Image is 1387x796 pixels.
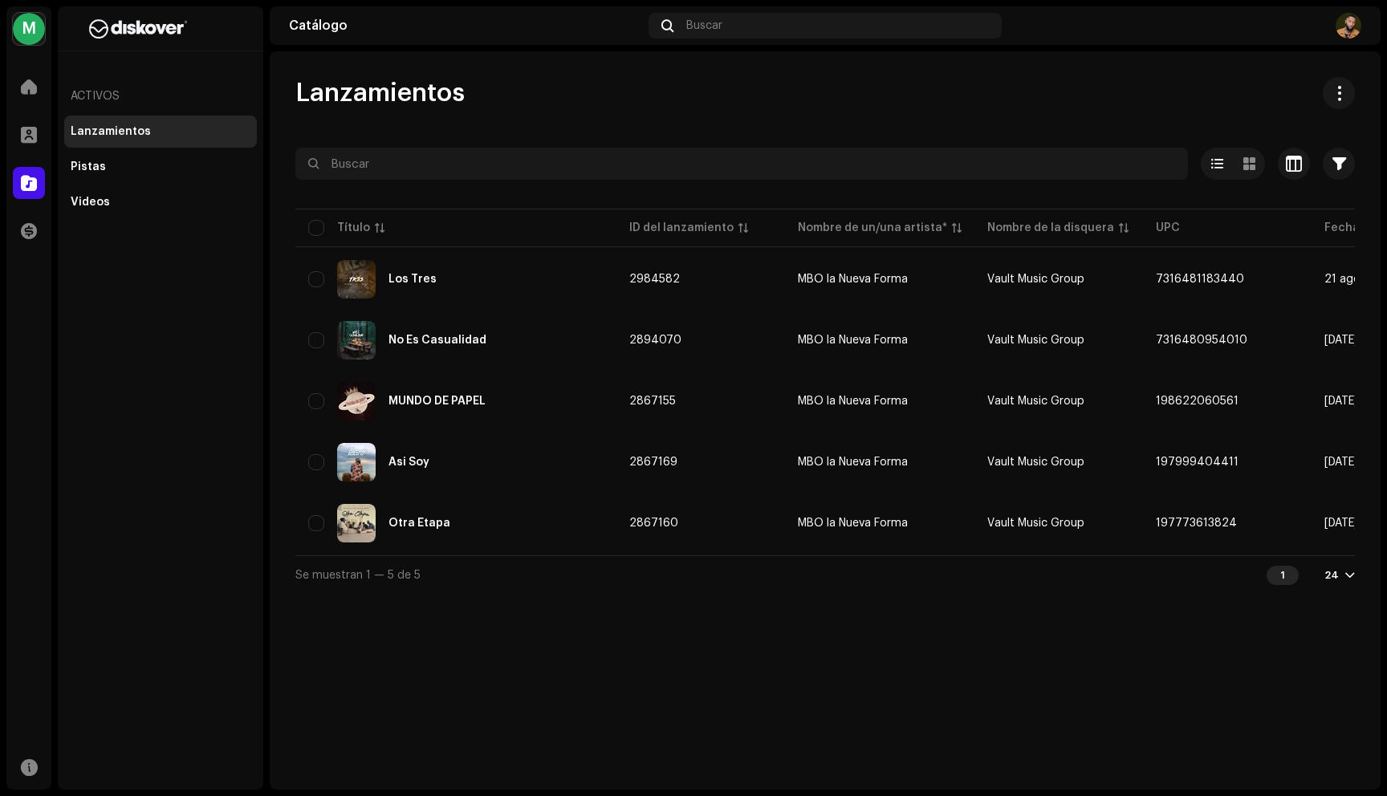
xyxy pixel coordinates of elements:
[798,335,908,346] div: MBO la Nueva Forma
[629,518,678,529] span: 2867160
[1156,457,1239,468] span: 197999404411
[388,274,437,285] div: Los Tres
[1267,566,1299,585] div: 1
[1156,335,1247,346] span: 7316480954010
[64,151,257,183] re-m-nav-item: Pistas
[295,77,465,109] span: Lanzamientos
[13,13,45,45] div: M
[295,570,421,581] span: Se muestran 1 — 5 de 5
[337,382,376,420] img: 95a2bf7b-72cd-4938-af88-00b95668ec92
[798,457,908,468] div: MBO la Nueva Forma
[71,160,106,173] div: Pistas
[798,220,947,236] div: Nombre de un/una artista*
[71,196,110,209] div: Videos
[798,396,962,407] span: MBO la Nueva Forma
[337,504,376,542] img: e2fd0c39-cfea-4609-99e3-d7ea5d4f3fa1
[295,148,1188,180] input: Buscar
[1156,396,1239,407] span: 198622060561
[337,220,370,236] div: Título
[388,518,450,529] div: Otra Etapa
[629,457,677,468] span: 2867169
[388,335,486,346] div: No Es Casualidad
[987,274,1084,285] span: Vault Music Group
[337,443,376,481] img: 2f1dcc32-939a-44bb-98ad-22f78c3798be
[1156,274,1244,285] span: 7316481183440
[629,220,734,236] div: ID del lanzamiento
[629,396,676,407] span: 2867155
[1324,569,1339,582] div: 24
[987,335,1084,346] span: Vault Music Group
[798,518,962,529] span: MBO la Nueva Forma
[337,321,376,359] img: 07798318-f6f8-4c73-acf3-7ba6647e206b
[64,116,257,148] re-m-nav-item: Lanzamientos
[64,186,257,218] re-m-nav-item: Videos
[798,518,908,529] div: MBO la Nueva Forma
[71,125,151,138] div: Lanzamientos
[987,457,1084,468] span: Vault Music Group
[388,396,486,407] div: MUNDO DE PAPEL
[987,396,1084,407] span: Vault Music Group
[629,335,681,346] span: 2894070
[1336,13,1361,39] img: 96cdc585-7310-4c34-af6c-9340d0f2b243
[798,274,962,285] span: MBO la Nueva Forma
[987,220,1114,236] div: Nombre de la disquera
[987,518,1084,529] span: Vault Music Group
[1156,518,1237,529] span: 197773613824
[629,274,680,285] span: 2984582
[798,457,962,468] span: MBO la Nueva Forma
[64,77,257,116] re-a-nav-header: Activos
[289,19,642,32] div: Catálogo
[798,274,908,285] div: MBO la Nueva Forma
[388,457,429,468] div: Asi Soy
[798,335,962,346] span: MBO la Nueva Forma
[337,260,376,298] img: f41b811c-7a0d-485f-9d5a-d0b680473146
[798,396,908,407] div: MBO la Nueva Forma
[686,19,722,32] span: Buscar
